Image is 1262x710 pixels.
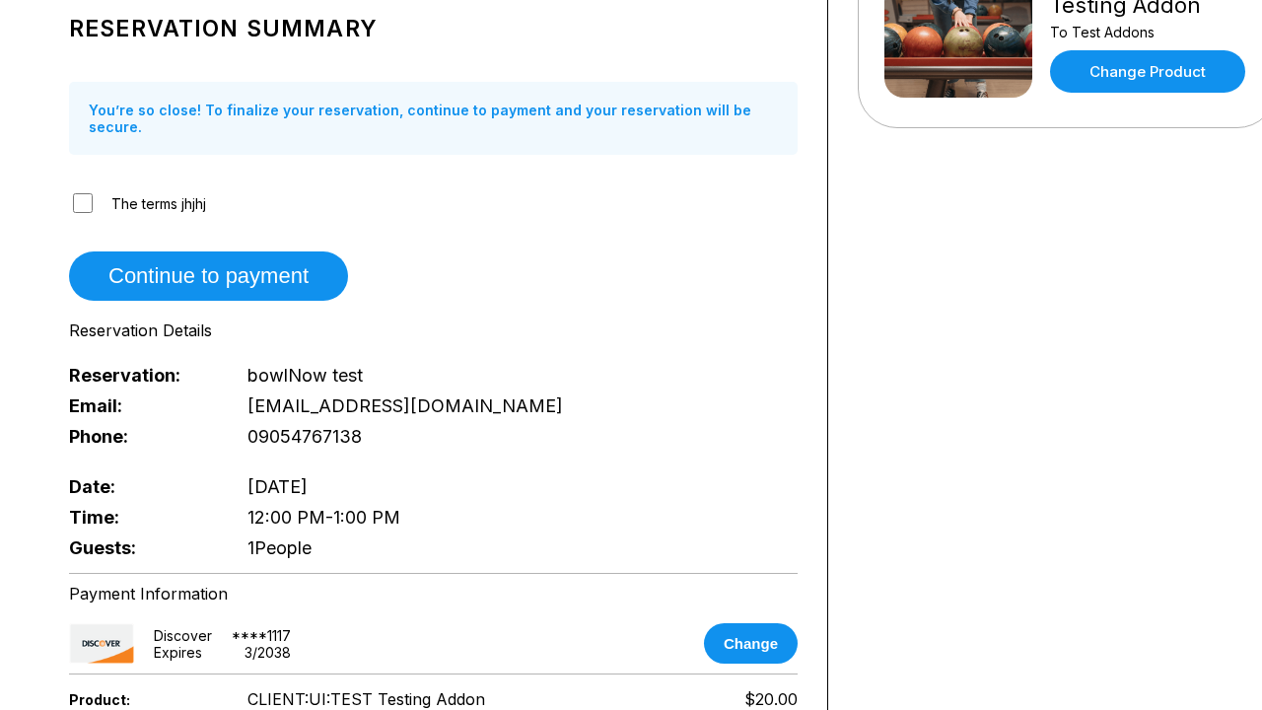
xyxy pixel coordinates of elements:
[69,365,215,386] span: Reservation:
[69,15,798,42] h1: Reservation Summary
[69,476,215,497] span: Date:
[247,537,312,558] span: 1 People
[154,644,202,661] div: Expires
[247,507,400,528] span: 12:00 PM - 1:00 PM
[69,507,215,528] span: Time:
[247,689,485,709] span: CLIENT:UI:TEST Testing Addon
[69,691,215,708] span: Product:
[69,395,215,416] span: Email:
[744,689,798,709] span: $20.00
[247,476,308,497] span: [DATE]
[69,251,348,301] button: Continue to payment
[1050,24,1250,40] div: To Test Addons
[247,395,563,416] span: [EMAIL_ADDRESS][DOMAIN_NAME]
[69,623,134,664] img: card
[69,320,798,340] div: Reservation Details
[69,426,215,447] span: Phone:
[69,537,215,558] span: Guests:
[1050,50,1245,93] a: Change Product
[704,623,798,664] button: Change
[247,426,362,447] span: 09054767138
[247,365,363,386] span: bowlNow test
[111,195,206,212] span: The terms jhjhj
[69,584,798,603] div: Payment Information
[245,644,291,661] div: 3 / 2038
[69,82,798,155] div: You’re so close! To finalize your reservation, continue to payment and your reservation will be s...
[154,627,212,644] div: discover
